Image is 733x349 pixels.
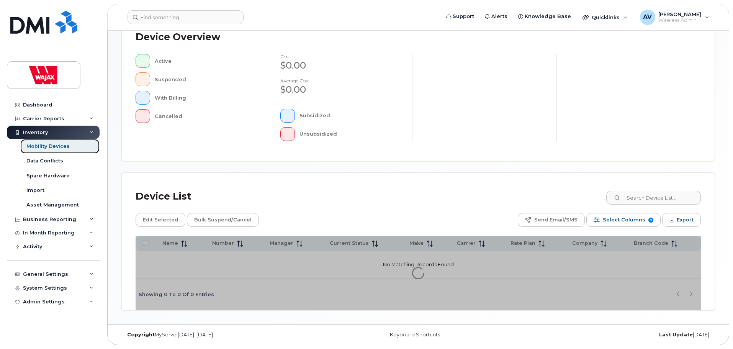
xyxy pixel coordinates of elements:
span: Quicklinks [592,14,620,20]
div: $0.00 [280,59,400,72]
a: Alerts [479,9,513,24]
strong: Last Update [659,332,693,338]
span: [PERSON_NAME] [658,11,701,17]
span: Wireless Admin [658,17,701,23]
strong: Copyright [127,332,155,338]
div: Active [155,54,256,68]
span: Support [453,13,474,20]
a: Knowledge Base [513,9,576,24]
div: Cancelled [155,109,256,123]
span: Send Email/SMS [534,214,578,226]
span: Knowledge Base [525,13,571,20]
div: Quicklinks [577,10,633,25]
div: Suspended [155,72,256,86]
button: Bulk Suspend/Cancel [187,213,259,227]
div: Device Overview [136,27,220,47]
div: Alex Vanderwell [635,10,715,25]
span: AV [643,13,652,22]
div: With Billing [155,91,256,105]
span: Alerts [491,13,507,20]
button: Edit Selected [136,213,185,227]
div: Subsidized [299,109,400,123]
span: Edit Selected [143,214,178,226]
input: Find something... [128,10,244,24]
a: Keyboard Shortcuts [390,332,440,338]
div: MyServe [DATE]–[DATE] [121,332,319,338]
div: $0.00 [280,83,400,96]
h4: Average cost [280,78,400,83]
div: Device List [136,187,191,206]
span: Export [677,214,694,226]
div: [DATE] [517,332,715,338]
button: Send Email/SMS [518,213,585,227]
span: Select Columns [603,214,645,226]
button: Export [662,213,701,227]
div: Unsubsidized [299,127,400,141]
span: Bulk Suspend/Cancel [194,214,252,226]
button: Select Columns 9 [586,213,661,227]
a: Support [441,9,479,24]
input: Search Device List ... [606,191,701,205]
h4: cost [280,54,400,59]
span: 9 [648,218,653,223]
